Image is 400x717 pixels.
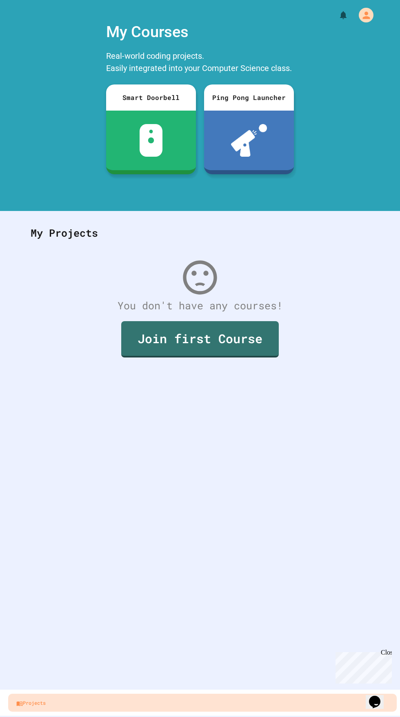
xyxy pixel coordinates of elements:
[102,16,298,48] div: My Courses
[350,6,376,24] div: My Account
[140,124,163,157] img: sdb-white.svg
[231,124,267,157] img: ppl-with-ball.png
[106,84,196,111] div: Smart Doorbell
[8,694,397,712] a: Projects
[3,3,56,52] div: Chat with us now!Close
[102,48,298,78] div: Real-world coding projects. Easily integrated into your Computer Science class.
[204,84,294,111] div: Ping Pong Launcher
[366,684,392,709] iframe: chat widget
[121,321,279,357] a: Join first Course
[22,217,378,249] div: My Projects
[332,649,392,684] iframe: chat widget
[323,8,350,22] div: My Notifications
[22,298,378,313] div: You don't have any courses!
